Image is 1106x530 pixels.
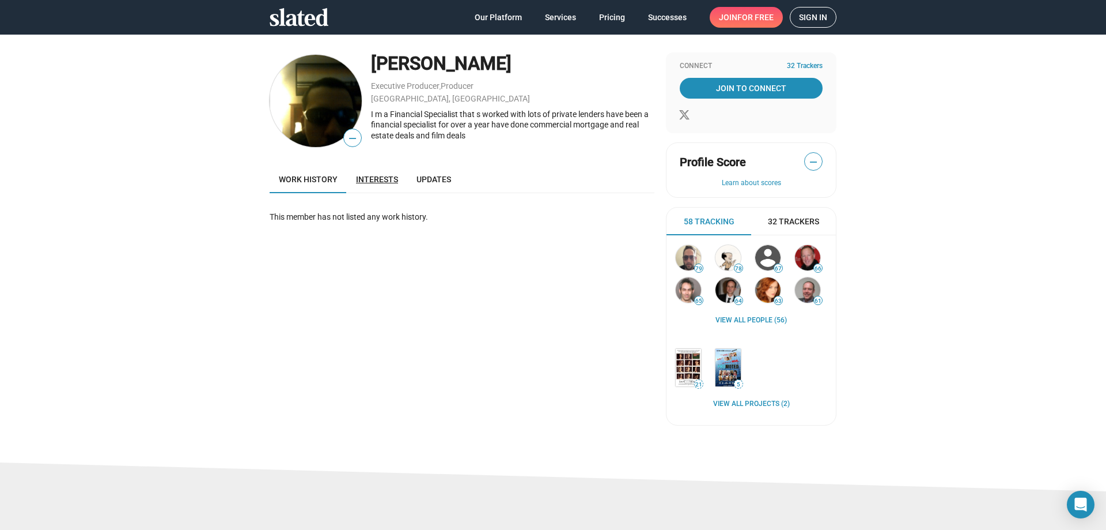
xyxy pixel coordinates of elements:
[695,265,703,272] span: 79
[795,277,820,303] img: Michael Hansen
[676,277,701,303] img: Nik Bower
[371,51,654,76] div: [PERSON_NAME]
[347,166,407,193] a: Interests
[755,245,781,270] img: Gary Michael Walters
[695,381,703,388] span: 21
[371,109,654,141] div: I m a Financial Specialist that s worked with lots of private lenders have been a financial speci...
[676,349,701,386] img: Days and Nights
[270,212,654,223] div: This member has not listed any work history.
[676,245,701,270] img: Greg Silverman
[715,316,787,325] a: View all People (56)
[805,155,822,170] span: —
[684,216,734,227] span: 58 Tracking
[441,81,474,91] a: Producer
[279,175,338,184] span: Work history
[814,298,822,305] span: 61
[682,78,820,99] span: Join To Connect
[1067,491,1094,518] div: Open Intercom Messenger
[648,7,687,28] span: Successes
[734,265,743,272] span: 78
[774,265,782,272] span: 67
[734,298,743,305] span: 64
[715,349,741,386] img: Promoted
[371,94,530,103] a: [GEOGRAPHIC_DATA], [GEOGRAPHIC_DATA]
[590,7,634,28] a: Pricing
[599,7,625,28] span: Pricing
[695,298,703,305] span: 65
[710,7,783,28] a: Joinfor free
[713,400,790,409] a: View all Projects (2)
[755,277,781,303] img: Stephanie Wilcox
[737,7,774,28] span: for free
[465,7,531,28] a: Our Platform
[734,381,743,388] span: 5
[416,175,451,184] span: Updates
[715,277,741,303] img: Kerry Orent
[814,265,822,272] span: 66
[545,7,576,28] span: Services
[774,298,782,305] span: 63
[475,7,522,28] span: Our Platform
[536,7,585,28] a: Services
[344,131,361,146] span: —
[639,7,696,28] a: Successes
[680,78,823,99] a: Join To Connect
[356,175,398,184] span: Interests
[680,155,746,170] span: Profile Score
[715,245,741,270] img: Bradford Lewis
[371,81,440,91] a: Executive Producer
[719,7,774,28] span: Join
[407,166,460,193] a: Updates
[768,216,819,227] span: 32 Trackers
[790,7,836,28] a: Sign in
[270,166,347,193] a: Work history
[680,62,823,71] div: Connect
[270,55,362,147] img: Sebastian Hamelin
[680,179,823,188] button: Learn about scores
[440,84,441,90] span: ,
[713,347,743,389] a: Promoted
[787,62,823,71] span: 32 Trackers
[799,7,827,27] span: Sign in
[795,245,820,270] img: David Lancaster
[673,347,703,389] a: Days and Nights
